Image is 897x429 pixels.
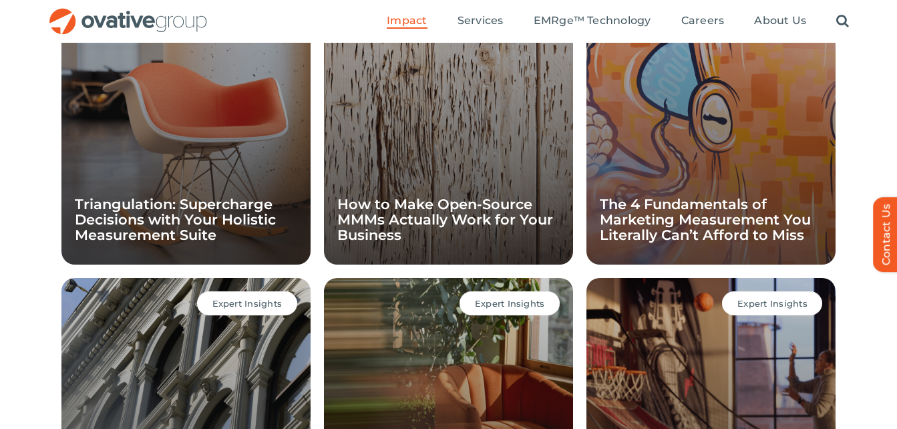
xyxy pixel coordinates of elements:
span: Careers [681,14,725,27]
a: OG_Full_horizontal_RGB [48,7,208,19]
a: EMRge™ Technology [534,14,651,29]
span: About Us [754,14,806,27]
span: Impact [387,14,427,27]
a: How to Make Open-Source MMMs Actually Work for Your Business [337,196,553,243]
a: The 4 Fundamentals of Marketing Measurement You Literally Can’t Afford to Miss [600,196,811,243]
a: Search [836,14,849,29]
a: Services [458,14,504,29]
span: Services [458,14,504,27]
a: Impact [387,14,427,29]
a: About Us [754,14,806,29]
a: Triangulation: Supercharge Decisions with Your Holistic Measurement Suite [75,196,276,243]
a: Careers [681,14,725,29]
span: EMRge™ Technology [534,14,651,27]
